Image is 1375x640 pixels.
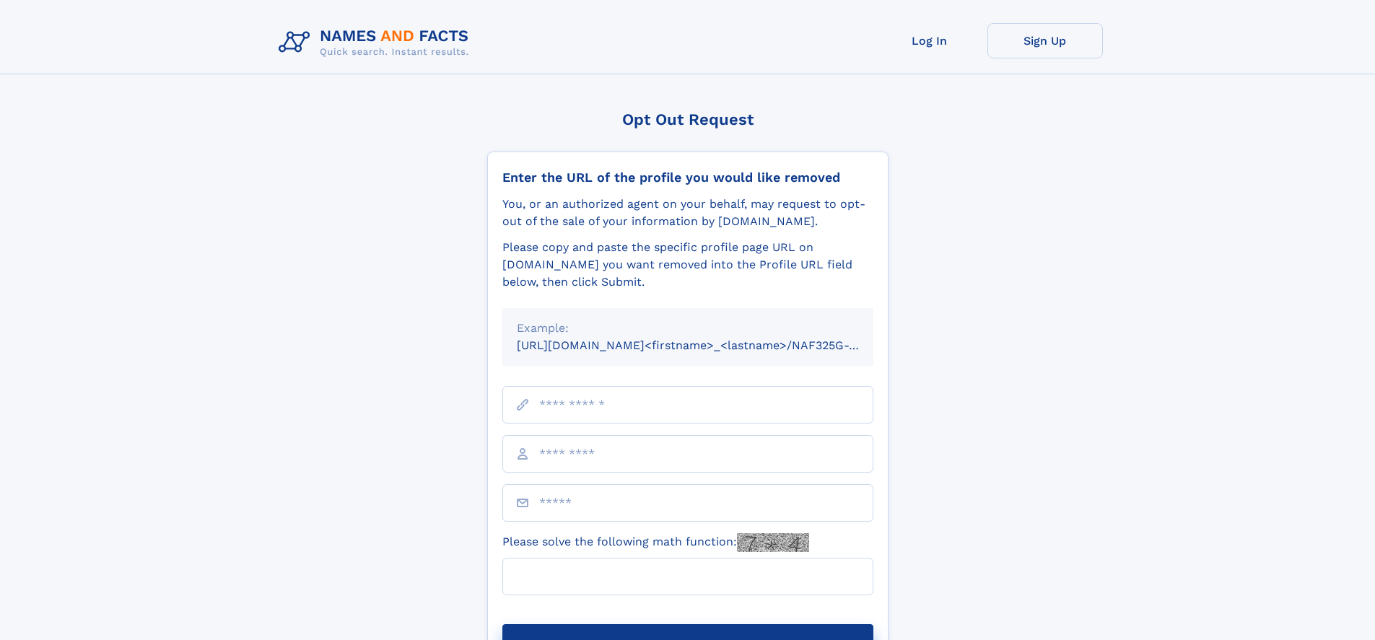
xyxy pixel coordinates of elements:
[502,239,873,291] div: Please copy and paste the specific profile page URL on [DOMAIN_NAME] you want removed into the Pr...
[872,23,987,58] a: Log In
[502,533,809,552] label: Please solve the following math function:
[517,338,901,352] small: [URL][DOMAIN_NAME]<firstname>_<lastname>/NAF325G-xxxxxxxx
[502,196,873,230] div: You, or an authorized agent on your behalf, may request to opt-out of the sale of your informatio...
[273,23,481,62] img: Logo Names and Facts
[987,23,1103,58] a: Sign Up
[487,110,889,128] div: Opt Out Request
[502,170,873,185] div: Enter the URL of the profile you would like removed
[517,320,859,337] div: Example:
